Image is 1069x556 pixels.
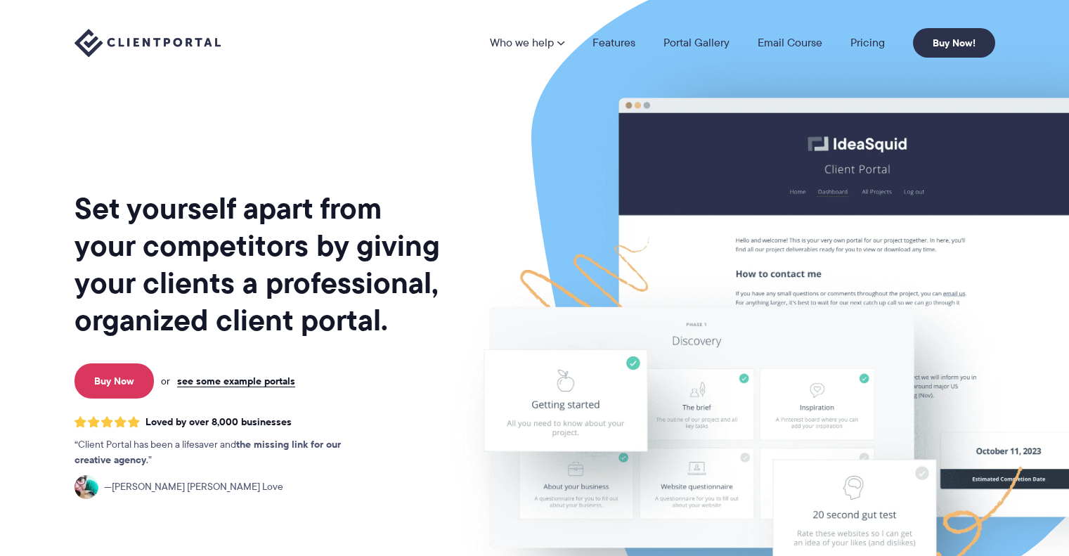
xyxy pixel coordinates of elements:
span: [PERSON_NAME] [PERSON_NAME] Love [104,479,283,495]
span: Loved by over 8,000 businesses [145,416,292,428]
a: see some example portals [177,375,295,387]
a: Buy Now [74,363,154,399]
a: Who we help [490,37,564,49]
strong: the missing link for our creative agency [74,437,341,467]
a: Email Course [758,37,822,49]
span: or [161,375,170,387]
a: Buy Now! [913,28,995,58]
a: Pricing [850,37,885,49]
a: Portal Gallery [663,37,730,49]
p: Client Portal has been a lifesaver and . [74,437,370,468]
h1: Set yourself apart from your competitors by giving your clients a professional, organized client ... [74,190,443,339]
a: Features [592,37,635,49]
